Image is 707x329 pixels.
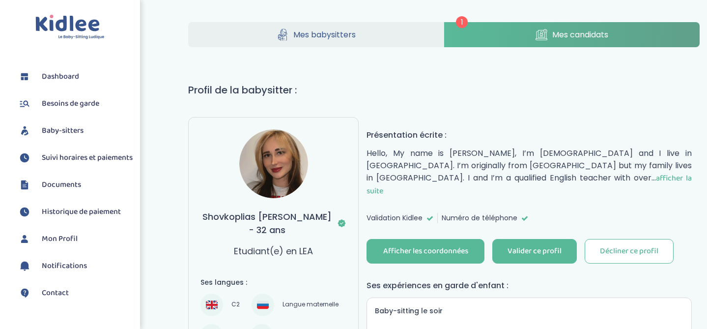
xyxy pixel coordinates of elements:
span: Mes babysitters [293,29,356,41]
button: Afficher les coordonnées [367,239,484,264]
span: Validation Kidlee [367,213,423,223]
h3: Shovkoplias [PERSON_NAME] - 32 ans [200,210,346,237]
span: C2 [228,299,243,311]
img: logo.svg [35,15,105,40]
img: besoin.svg [17,96,32,111]
img: Anglais [206,299,218,311]
img: documents.svg [17,178,32,192]
img: babysitters.svg [17,123,32,138]
h4: Ses langues : [200,277,346,288]
a: Mes candidats [444,22,700,47]
span: Mon Profil [42,233,78,245]
img: dashboard.svg [17,69,32,84]
span: Mes candidats [552,29,608,41]
span: Besoins de garde [42,98,99,110]
h5: Baby-sitting le soir [375,306,683,316]
div: Afficher les coordonnées [383,246,468,257]
span: Suivi horaires et paiements [42,152,133,164]
span: Contact [42,287,69,299]
a: Besoins de garde [17,96,133,111]
a: Mon Profil [17,232,133,246]
span: Numéro de téléphone [442,213,517,223]
img: suivihoraire.svg [17,205,32,219]
a: Suivi horaires et paiements [17,150,133,165]
a: Historique de paiement [17,205,133,219]
img: profil.svg [17,232,32,246]
div: Décliner ce profil [600,246,658,257]
span: Historique de paiement [42,206,121,218]
img: notification.svg [17,259,32,273]
span: Baby-sitters [42,125,84,137]
p: Etudiant(e) en LEA [234,244,313,258]
span: Langue maternelle [279,299,342,311]
button: Décliner ce profil [585,239,674,264]
img: Russe [257,299,269,311]
a: Baby-sitters [17,123,133,138]
span: 1 [456,16,468,28]
a: Contact [17,286,133,300]
button: Valider ce profil [492,239,577,264]
span: Dashboard [42,71,79,83]
img: contact.svg [17,286,32,300]
span: Notifications [42,260,87,272]
img: suivihoraire.svg [17,150,32,165]
img: avatar [239,129,308,198]
h4: Ses expériences en garde d'enfant : [367,279,692,292]
h1: Profil de la babysitter : [188,83,700,97]
a: Documents [17,178,133,192]
h4: Présentation écrite : [367,129,692,141]
a: Mes babysitters [188,22,444,47]
a: Dashboard [17,69,133,84]
p: Hello, My name is [PERSON_NAME], I’m [DEMOGRAPHIC_DATA] and I live in [GEOGRAPHIC_DATA]. I’m orig... [367,147,692,197]
div: Valider ce profil [508,246,562,257]
span: Documents [42,179,81,191]
span: afficher la suite [367,172,692,197]
a: Notifications [17,259,133,273]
